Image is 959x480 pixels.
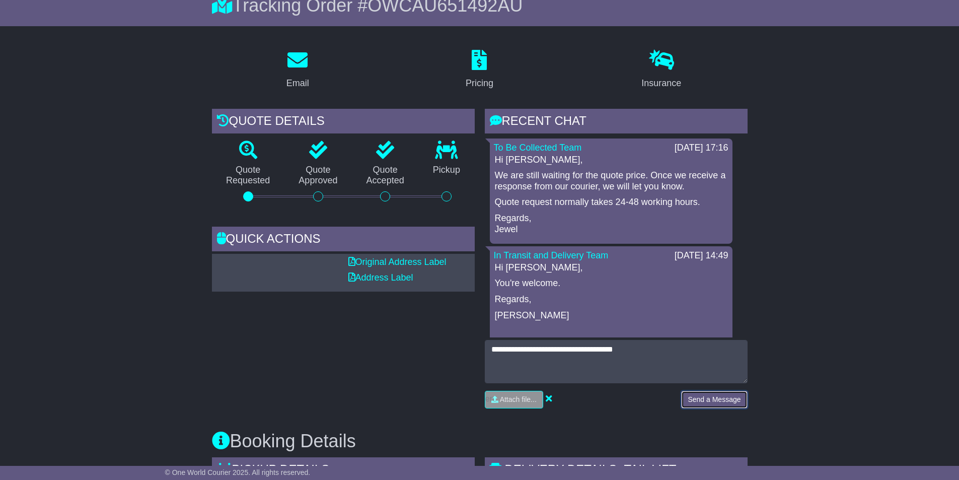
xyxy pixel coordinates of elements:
[212,431,748,451] h3: Booking Details
[418,165,474,176] p: Pickup
[495,170,727,192] p: We are still waiting for the quote price. Once we receive a response from our courier, we will le...
[675,250,728,261] div: [DATE] 14:49
[641,77,681,90] div: Insurance
[212,165,284,186] p: Quote Requested
[352,165,418,186] p: Quote Accepted
[494,143,582,153] a: To Be Collected Team
[165,468,311,476] span: © One World Courier 2025. All rights reserved.
[284,165,352,186] p: Quote Approved
[495,310,727,321] p: [PERSON_NAME]
[495,155,727,166] p: Hi [PERSON_NAME],
[466,77,493,90] div: Pricing
[495,213,727,235] p: Regards, Jewel
[212,227,475,254] div: Quick Actions
[286,77,309,90] div: Email
[675,143,728,154] div: [DATE] 17:16
[495,197,727,208] p: Quote request normally takes 24-48 working hours.
[495,278,727,289] p: You're welcome.
[495,262,727,273] p: Hi [PERSON_NAME],
[348,257,447,267] a: Original Address Label
[681,391,747,408] button: Send a Message
[348,272,413,283] a: Address Label
[280,46,316,94] a: Email
[495,294,727,305] p: Regards,
[212,109,475,136] div: Quote Details
[617,462,676,476] span: - Tail Lift
[635,46,688,94] a: Insurance
[459,46,500,94] a: Pricing
[485,109,748,136] div: RECENT CHAT
[494,250,609,260] a: In Transit and Delivery Team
